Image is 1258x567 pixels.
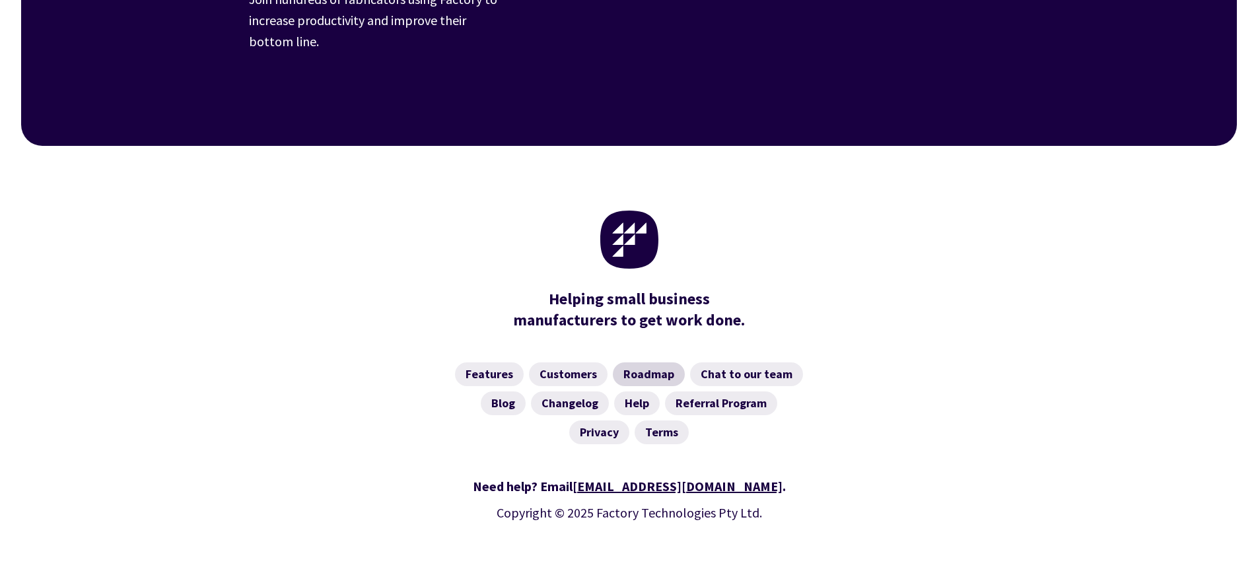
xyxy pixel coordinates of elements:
[569,420,629,444] a: Privacy
[507,288,751,331] div: manufacturers to get work done.
[249,476,1010,497] div: Need help? Email .
[573,478,783,494] a: [EMAIL_ADDRESS][DOMAIN_NAME]
[529,362,608,386] a: Customers
[1038,424,1258,567] iframe: Chat Widget
[481,391,526,415] a: Blog
[531,391,609,415] a: Changelog
[690,362,803,386] a: Chat to our team
[249,362,1010,444] nav: Footer Navigation
[249,502,1010,523] p: Copyright © 2025 Factory Technologies Pty Ltd.
[635,420,689,444] a: Terms
[665,391,777,415] a: Referral Program
[455,362,524,386] a: Features
[549,288,710,310] mark: Helping small business
[614,391,660,415] a: Help
[613,362,685,386] a: Roadmap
